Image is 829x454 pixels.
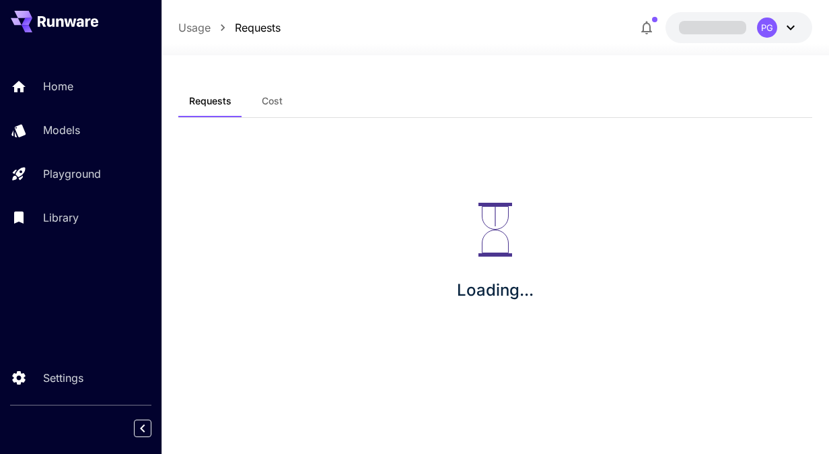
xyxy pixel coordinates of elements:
[757,18,777,38] div: PG
[235,20,281,36] a: Requests
[178,20,281,36] nav: breadcrumb
[134,420,151,437] button: Collapse sidebar
[665,12,812,43] button: PG
[43,122,80,138] p: Models
[43,166,101,182] p: Playground
[43,209,79,226] p: Library
[43,370,83,386] p: Settings
[43,78,73,94] p: Home
[457,278,534,302] p: Loading...
[178,20,211,36] a: Usage
[262,95,283,107] span: Cost
[189,95,231,107] span: Requests
[144,416,161,441] div: Collapse sidebar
